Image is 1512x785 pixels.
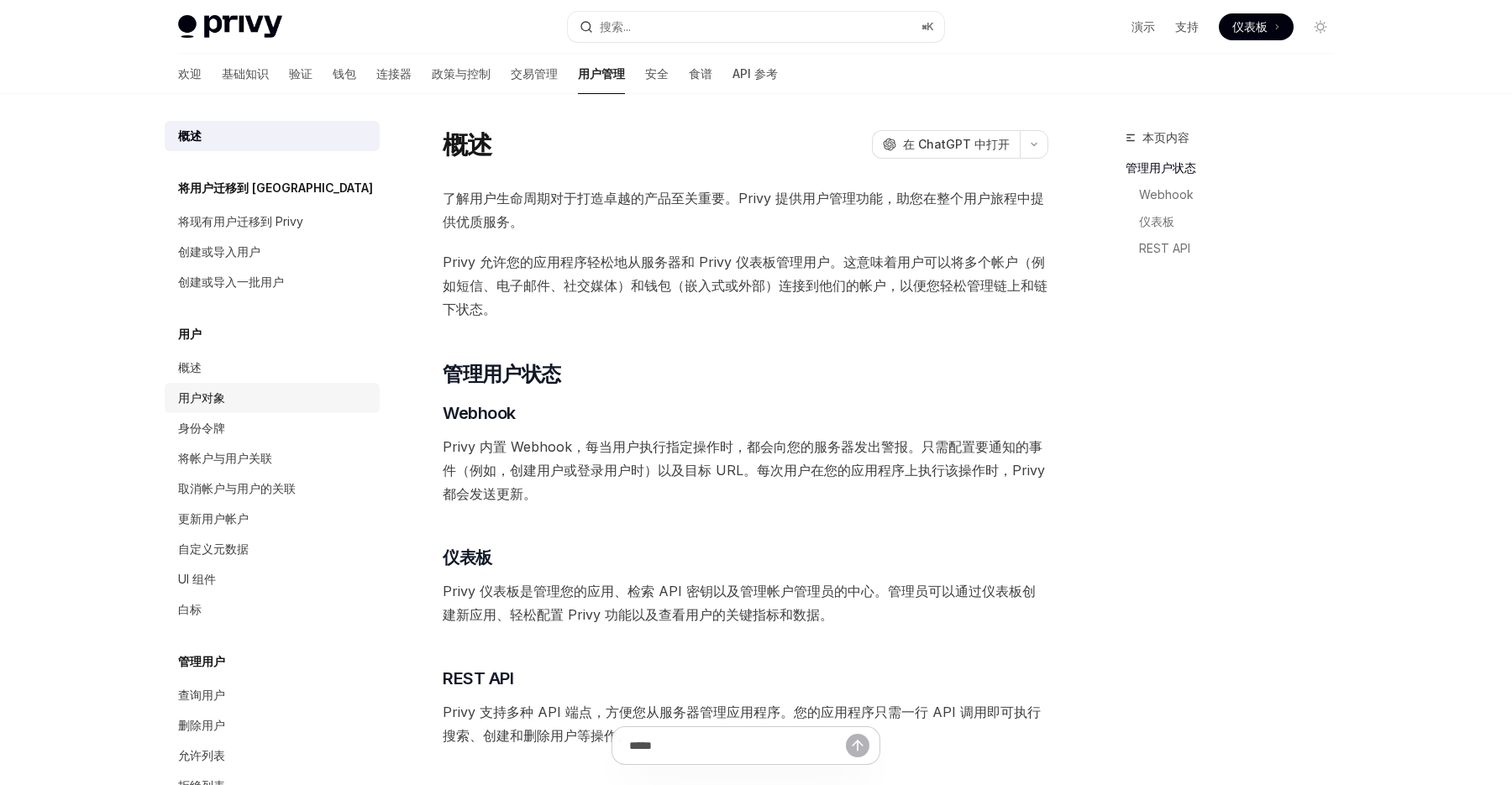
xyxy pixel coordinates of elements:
[443,438,1045,502] font: Privy 内置 Webhook，每当用户执行指定操作时，都会向您的服务器发出警报。只需配置要通知的事件（例如，创建用户或登录用户时）以及目标 URL。每次用户在您的应用程序上执行该操作时，Pr...
[165,504,380,534] a: 更新用户帐户
[178,572,216,586] font: UI 组件
[689,66,712,81] font: 食谱
[165,353,380,383] a: 概述
[568,12,944,42] button: 打开搜索
[376,66,412,81] font: 连接器
[178,451,272,465] font: 将帐户与用户关联
[921,20,927,33] font: ⌘
[432,54,491,94] a: 政策与控制
[1139,241,1190,255] font: REST API
[165,237,380,267] a: 创建或导入用户
[178,360,202,374] font: 概述
[178,542,249,556] font: 自定义元数据
[165,267,380,297] a: 创建或导入一批用户
[178,128,202,143] font: 概述
[1126,154,1347,181] a: 管理用户状态
[333,66,356,81] font: 钱包
[578,54,625,94] a: 用户管理
[443,129,492,160] font: 概述
[178,421,225,435] font: 身份令牌
[903,137,1010,151] font: 在 ChatGPT 中打开
[178,511,249,526] font: 更新用户帐户
[165,413,380,443] a: 身份令牌
[178,244,260,259] font: 创建或导入用户
[165,710,380,741] a: 删除用户
[1307,13,1334,40] button: 切换暗模式
[443,583,1036,623] font: Privy 仪表板是管理您的应用、检索 API 密钥以及管理帐户管理员的中心。管理员可以通过仪表板创建新应用、轻松配置 Privy 功能​​以及查看用户的关键指标和数据。
[1142,130,1189,144] font: 本页内容
[1219,13,1294,40] a: 仪表板
[432,66,491,81] font: 政策与控制
[872,130,1020,159] button: 在 ChatGPT 中打开
[222,66,269,81] font: 基础知识
[1139,214,1174,228] font: 仪表板
[178,748,225,762] font: 允许列表
[178,214,303,228] font: 将现有用户迁移到 Privy
[165,741,380,771] a: 允许列表
[443,403,516,423] font: Webhook
[1126,160,1196,175] font: 管理用户状态
[732,66,778,81] font: API 参考
[165,594,380,625] a: 白标
[222,54,269,94] a: 基础知识
[443,190,1044,230] font: 了解用户生命周期对于打造卓越的产品至关重要。Privy 提供用户管理功能，助您在整个用户旅程中提供优质服务。
[178,54,202,94] a: 欢迎
[578,66,625,81] font: 用户管理
[443,704,1041,744] font: Privy 支持多种 API 端点，方便您从服务器管理应用程序。您的应用程序只需一行 API 调用即可执行搜索、创建和删除用户等操作。
[645,54,669,94] a: 安全
[645,66,669,81] font: 安全
[178,481,296,495] font: 取消帐户与用户的关联
[178,390,225,405] font: 用户对象
[443,547,492,568] font: 仪表板
[443,254,1047,317] font: Privy 允许您的应用程序轻松地从服务器和 Privy 仪表板管理用户。这意味着用户可以将多个帐户（例如短信、电子邮件、社交媒体）和钱包（嵌入式或外部）连接到他们的帐户，以便您轻松管理链上和链...
[511,66,558,81] font: 交易管理
[178,688,225,702] font: 查询用户
[165,121,380,151] a: 概述
[1126,235,1347,262] a: REST API
[1126,181,1347,208] a: Webhook
[178,654,225,668] font: 管理用户
[376,54,412,94] a: 连接器
[178,718,225,732] font: 删除用户
[1131,19,1155,34] font: 演示
[178,327,202,341] font: 用户
[178,15,282,39] img: 灯光标志
[165,680,380,710] a: 查询用户
[289,54,312,94] a: 验证
[927,20,934,33] font: K
[165,534,380,564] a: 自定义元数据
[178,181,373,195] font: 将用户迁移到 [GEOGRAPHIC_DATA]
[289,66,312,81] font: 验证
[1131,18,1155,35] a: 演示
[1126,208,1347,235] a: 仪表板
[600,19,631,34] font: 搜索...
[178,602,202,616] font: 白标
[443,668,513,688] font: REST API
[165,383,380,413] a: 用户对象
[165,207,380,237] a: 将现有用户迁移到 Privy
[732,54,778,94] a: API 参考
[443,362,560,386] font: 管理用户状态
[846,734,869,757] button: 发送消息
[629,727,846,764] input: 提问...
[1232,19,1268,34] font: 仪表板
[1139,187,1194,201] font: Webhook
[165,564,380,594] a: UI 组件
[178,275,284,289] font: 创建或导入一批用户
[1175,18,1199,35] a: 支持
[511,54,558,94] a: 交易管理
[165,443,380,474] a: 将帐户与用户关联
[178,66,202,81] font: 欢迎
[165,474,380,504] a: 取消帐户与用户的关联
[689,54,712,94] a: 食谱
[333,54,356,94] a: 钱包
[1175,19,1199,34] font: 支持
